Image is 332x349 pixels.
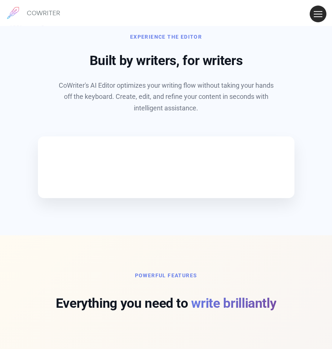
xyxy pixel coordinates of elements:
span: write brilliantly [191,295,276,311]
img: brand logo [4,4,22,22]
h6: COWRITER [27,10,60,16]
p: CoWriter's AI Editor optimizes your writing flow without taking your hands off the keyboard. Crea... [55,80,278,114]
span: Built by writers, for writers [90,53,243,68]
h2: Everything you need to [38,295,294,311]
h6: Powerful Features [38,272,294,288]
div: Experience the Editor [38,32,294,45]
